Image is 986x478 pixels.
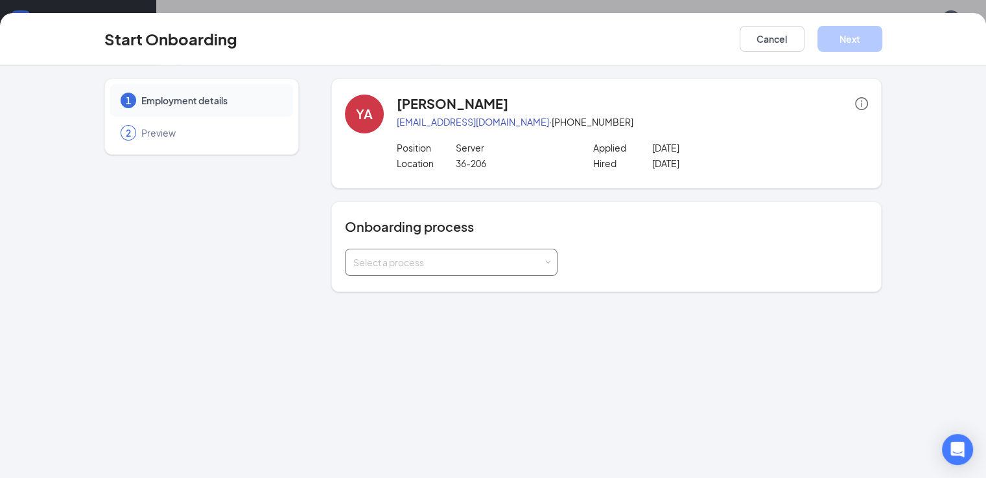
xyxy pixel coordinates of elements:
span: 2 [126,126,131,139]
p: Applied [593,141,652,154]
button: Cancel [740,26,804,52]
p: [DATE] [652,141,770,154]
span: 1 [126,94,131,107]
p: · [PHONE_NUMBER] [397,115,869,128]
p: Server [455,141,573,154]
span: Employment details [141,94,280,107]
a: [EMAIL_ADDRESS][DOMAIN_NAME] [397,116,549,128]
span: Preview [141,126,280,139]
p: Hired [593,157,652,170]
div: Open Intercom Messenger [942,434,973,465]
p: Position [397,141,456,154]
p: Location [397,157,456,170]
p: [DATE] [652,157,770,170]
p: 36-206 [455,157,573,170]
div: YA [356,105,373,123]
h3: Start Onboarding [104,28,237,50]
button: Next [817,26,882,52]
h4: [PERSON_NAME] [397,95,508,113]
div: Select a process [353,256,543,269]
span: info-circle [855,97,868,110]
h4: Onboarding process [345,218,869,236]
